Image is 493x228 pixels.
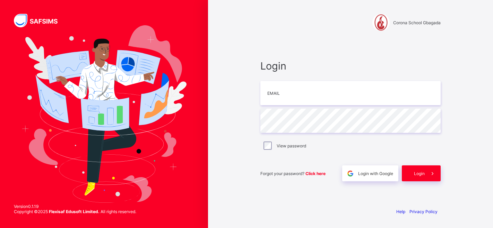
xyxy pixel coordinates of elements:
strong: Flexisaf Edusoft Limited. [49,209,100,214]
span: Login with Google [358,171,393,176]
a: Help [396,209,405,214]
a: Privacy Policy [409,209,438,214]
img: Hero Image [21,25,187,202]
span: Corona School Gbagada [393,20,441,25]
label: View password [277,143,306,148]
span: Login [260,60,441,72]
span: Version 0.1.19 [14,204,136,209]
img: SAFSIMS Logo [14,14,66,27]
span: Login [414,171,425,176]
span: Copyright © 2025 All rights reserved. [14,209,136,214]
span: Forgot your password? [260,171,326,176]
img: google.396cfc9801f0270233282035f929180a.svg [346,170,354,177]
a: Click here [305,171,326,176]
